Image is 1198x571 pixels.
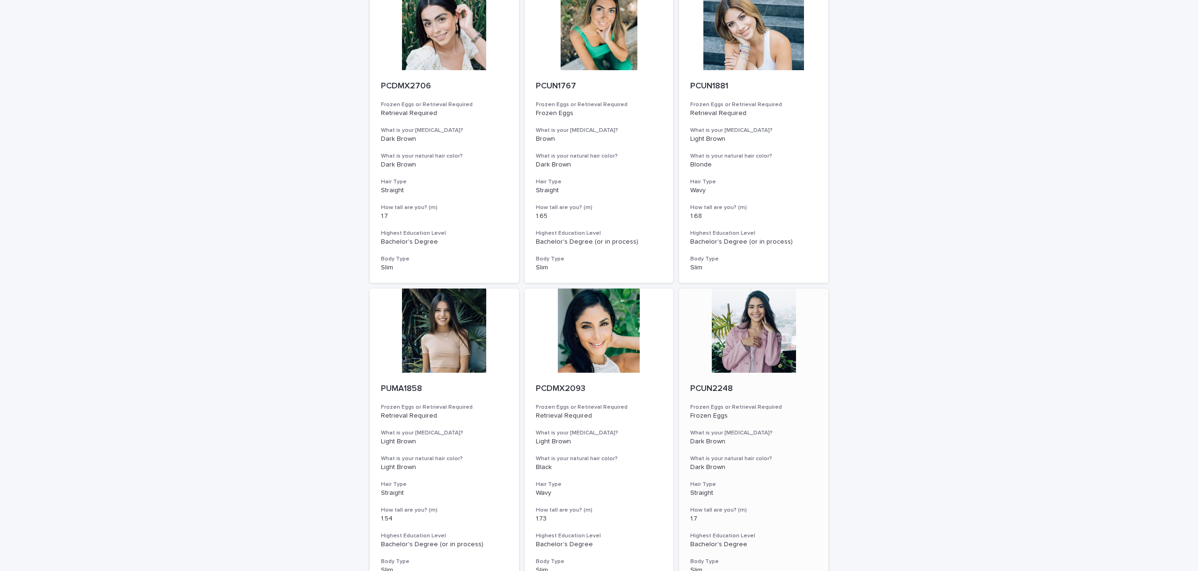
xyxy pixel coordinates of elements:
[381,101,508,108] h3: Frozen Eggs or Retrieval Required
[381,558,508,565] h3: Body Type
[690,481,817,488] h3: Hair Type
[690,455,817,463] h3: What is your natural hair color?
[536,558,663,565] h3: Body Type
[536,230,663,237] h3: Highest Education Level
[690,384,817,394] p: PCUN2248
[381,81,508,92] p: PCDMX2706
[381,264,508,272] p: Slim
[536,178,663,186] h3: Hair Type
[536,384,663,394] p: PCDMX2093
[381,238,508,246] p: Bachelor's Degree
[381,212,508,220] p: 1.7
[690,438,817,446] p: Dark Brown
[381,455,508,463] h3: What is your natural hair color?
[690,135,817,143] p: Light Brown
[536,404,663,411] h3: Frozen Eggs or Retrieval Required
[536,264,663,272] p: Slim
[690,212,817,220] p: 1.68
[690,429,817,437] h3: What is your [MEDICAL_DATA]?
[690,127,817,134] h3: What is your [MEDICAL_DATA]?
[536,212,663,220] p: 1.65
[690,264,817,272] p: Slim
[381,429,508,437] h3: What is your [MEDICAL_DATA]?
[381,532,508,540] h3: Highest Education Level
[690,463,817,471] p: Dark Brown
[536,187,663,195] p: Straight
[381,541,508,549] p: Bachelor's Degree (or in process)
[690,404,817,411] h3: Frozen Eggs or Retrieval Required
[381,481,508,488] h3: Hair Type
[536,515,663,523] p: 1.73
[690,161,817,169] p: Blonde
[536,506,663,514] h3: How tall are you? (m)
[536,152,663,160] h3: What is your natural hair color?
[536,532,663,540] h3: Highest Education Level
[690,178,817,186] h3: Hair Type
[381,384,508,394] p: PUMA1858
[381,404,508,411] h3: Frozen Eggs or Retrieval Required
[381,438,508,446] p: Light Brown
[690,255,817,263] h3: Body Type
[536,81,663,92] p: PCUN1767
[690,412,817,420] p: Frozen Eggs
[381,255,508,263] h3: Body Type
[381,463,508,471] p: Light Brown
[536,541,663,549] p: Bachelor's Degree
[690,204,817,211] h3: How tall are you? (m)
[690,489,817,497] p: Straight
[690,230,817,237] h3: Highest Education Level
[690,81,817,92] p: PCUN1881
[536,412,663,420] p: Retrieval Required
[690,238,817,246] p: Bachelor's Degree (or in process)
[536,481,663,488] h3: Hair Type
[690,558,817,565] h3: Body Type
[536,127,663,134] h3: What is your [MEDICAL_DATA]?
[381,204,508,211] h3: How tall are you? (m)
[381,187,508,195] p: Straight
[381,178,508,186] h3: Hair Type
[536,438,663,446] p: Light Brown
[690,187,817,195] p: Wavy
[381,515,508,523] p: 1.54
[536,429,663,437] h3: What is your [MEDICAL_DATA]?
[536,161,663,169] p: Dark Brown
[690,152,817,160] h3: What is your natural hair color?
[536,463,663,471] p: Black
[381,152,508,160] h3: What is your natural hair color?
[536,255,663,263] h3: Body Type
[690,541,817,549] p: Bachelor's Degree
[381,412,508,420] p: Retrieval Required
[690,532,817,540] h3: Highest Education Level
[536,455,663,463] h3: What is your natural hair color?
[381,127,508,134] h3: What is your [MEDICAL_DATA]?
[536,238,663,246] p: Bachelor's Degree (or in process)
[536,109,663,117] p: Frozen Eggs
[381,506,508,514] h3: How tall are you? (m)
[690,109,817,117] p: Retrieval Required
[690,506,817,514] h3: How tall are you? (m)
[381,489,508,497] p: Straight
[381,135,508,143] p: Dark Brown
[381,161,508,169] p: Dark Brown
[690,101,817,108] h3: Frozen Eggs or Retrieval Required
[536,204,663,211] h3: How tall are you? (m)
[536,101,663,108] h3: Frozen Eggs or Retrieval Required
[690,515,817,523] p: 1.7
[536,135,663,143] p: Brown
[536,489,663,497] p: Wavy
[381,230,508,237] h3: Highest Education Level
[381,109,508,117] p: Retrieval Required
